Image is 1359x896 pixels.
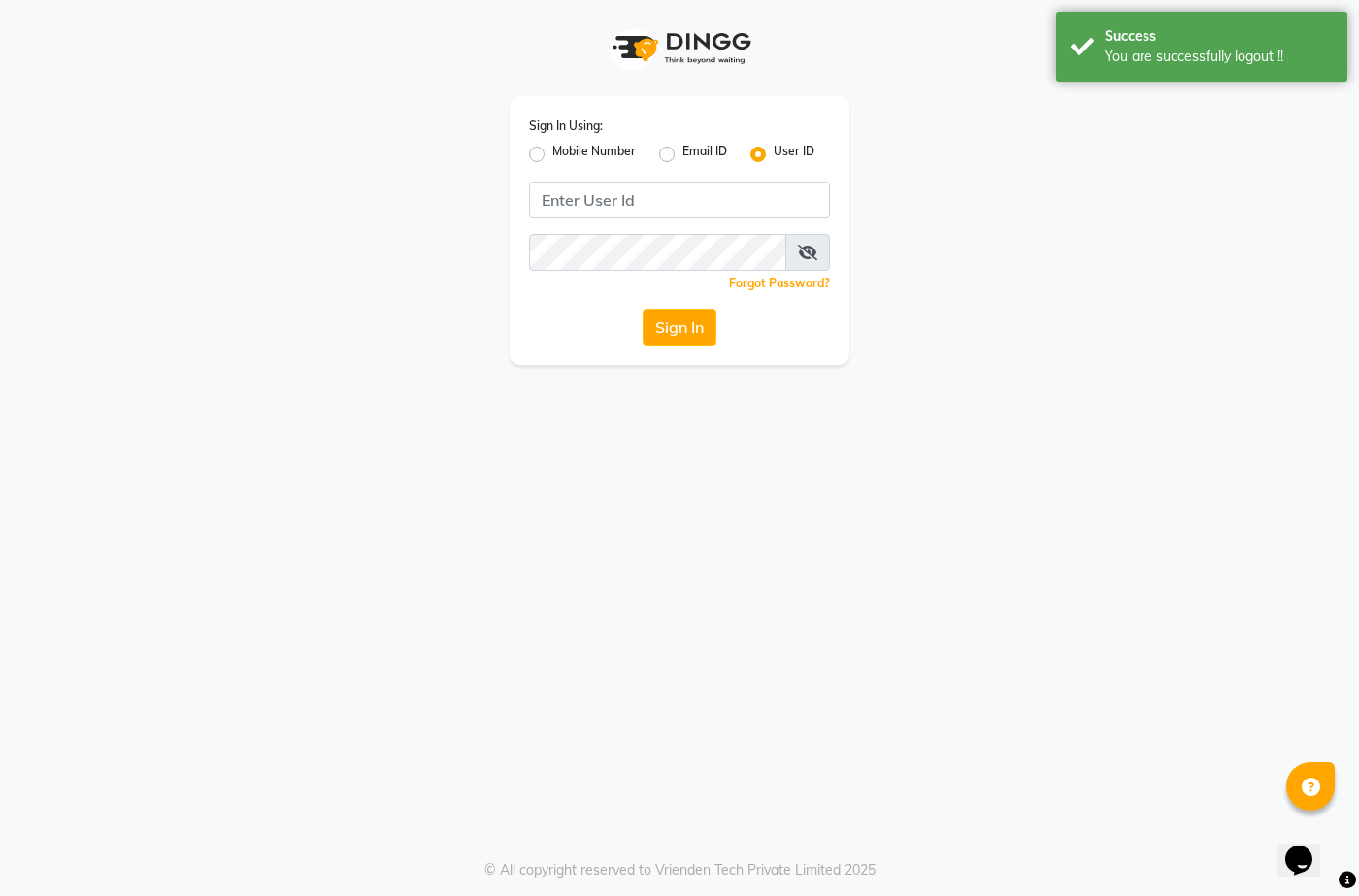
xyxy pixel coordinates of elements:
[529,182,830,218] input: Username
[529,117,603,135] label: Sign In Using:
[552,143,636,166] label: Mobile Number
[774,143,814,166] label: User ID
[602,19,757,77] img: logo1.svg
[1105,47,1333,67] div: You are successfully logout !!
[1277,818,1340,877] iframe: chat widget
[1105,26,1333,47] div: Success
[529,234,786,271] input: Username
[682,143,727,166] label: Email ID
[643,309,716,346] button: Sign In
[729,276,830,290] a: Forgot Password?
